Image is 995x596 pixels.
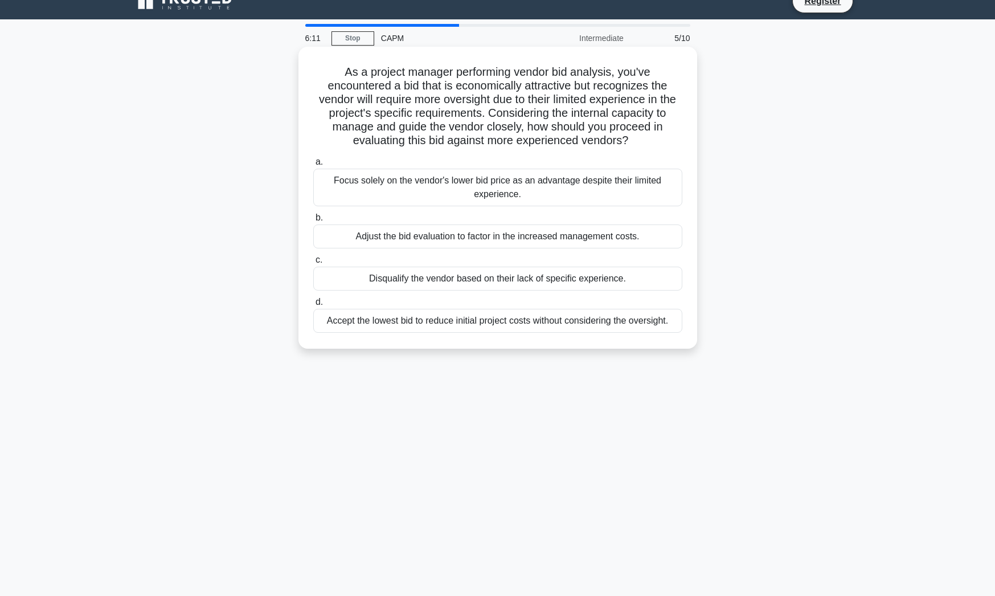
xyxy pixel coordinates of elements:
[312,65,683,148] h5: As a project manager performing vendor bid analysis, you've encountered a bid that is economicall...
[531,27,630,50] div: Intermediate
[316,255,322,264] span: c.
[298,27,331,50] div: 6:11
[316,297,323,307] span: d.
[313,309,682,333] div: Accept the lowest bid to reduce initial project costs without considering the oversight.
[313,169,682,206] div: Focus solely on the vendor's lower bid price as an advantage despite their limited experience.
[331,31,374,46] a: Stop
[313,224,682,248] div: Adjust the bid evaluation to factor in the increased management costs.
[313,267,682,291] div: Disqualify the vendor based on their lack of specific experience.
[630,27,697,50] div: 5/10
[316,213,323,222] span: b.
[374,27,531,50] div: CAPM
[316,157,323,166] span: a.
